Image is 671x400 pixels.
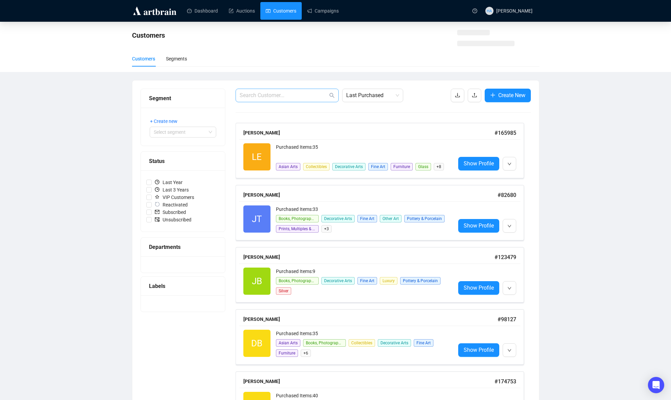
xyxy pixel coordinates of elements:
input: Search Customer... [240,91,328,99]
span: Fine Art [357,215,377,222]
span: LE [252,150,262,164]
span: upload [472,92,477,98]
span: Collectibles [303,163,330,170]
span: [PERSON_NAME] [496,8,533,14]
a: [PERSON_NAME]#123479JBPurchased Items:9Books, Photographs & EphemeraDecorative ArtsFine ArtLuxury... [236,247,531,303]
img: logo [132,5,178,16]
button: + Create new [150,116,183,127]
a: Auctions [229,2,255,20]
span: # 123479 [495,254,516,260]
div: [PERSON_NAME] [243,191,498,199]
span: HA [487,8,492,14]
span: Luxury [380,277,397,285]
a: Show Profile [458,343,499,357]
span: download [455,92,460,98]
span: down [507,162,511,166]
span: Other Art [380,215,402,222]
span: Create New [498,91,525,99]
span: DB [251,337,262,350]
span: Fine Art [368,163,388,170]
button: Create New [485,89,531,102]
span: Asian Arts [276,339,300,347]
a: Campaigns [307,2,339,20]
span: Fine Art [414,339,433,347]
span: Last 3 Years [152,186,191,194]
span: # 98127 [498,316,516,323]
span: search [329,93,335,98]
div: Customers [132,55,155,62]
div: Segments [166,55,187,62]
span: Customers [132,31,165,39]
span: Collectibles [349,339,375,347]
span: # 165985 [495,130,516,136]
div: [PERSON_NAME] [243,129,495,137]
span: Books, Photographs & Ephemera [303,339,346,347]
span: Decorative Arts [332,163,366,170]
span: + 3 [321,225,332,233]
div: Departments [149,243,217,251]
span: Fine Art [357,277,377,285]
span: Furniture [391,163,413,170]
span: down [507,348,511,352]
span: Furniture [276,349,298,357]
div: Labels [149,282,217,290]
span: + 8 [434,163,444,170]
span: + Create new [150,117,178,125]
span: Pottery & Porcelain [400,277,441,285]
span: Pottery & Porcelain [404,215,445,222]
span: Asian Arts [276,163,300,170]
div: [PERSON_NAME] [243,253,495,261]
span: down [507,224,511,228]
div: Purchased Items: 35 [276,143,450,157]
span: Glass [415,163,431,170]
a: Show Profile [458,219,499,233]
span: question-circle [472,8,477,13]
div: Purchased Items: 9 [276,268,450,276]
a: [PERSON_NAME]#82680JTPurchased Items:33Books, Photographs & EphemeraDecorative ArtsFine ArtOther ... [236,185,531,240]
span: Show Profile [464,346,494,354]
span: JB [252,274,262,288]
span: Books, Photographs & Ephemera [276,215,319,222]
a: Show Profile [458,281,499,295]
a: Customers [266,2,296,20]
div: Purchased Items: 33 [276,205,450,214]
div: Open Intercom Messenger [648,377,664,393]
span: Books, Photographs & Ephemera [276,277,319,285]
a: [PERSON_NAME]#98127DBPurchased Items:35Asian ArtsBooks, Photographs & EphemeraCollectiblesDecorat... [236,309,531,365]
a: [PERSON_NAME]#165985LEPurchased Items:35Asian ArtsCollectiblesDecorative ArtsFine ArtFurnitureGla... [236,123,531,178]
span: Unsubscribed [152,216,194,223]
span: + 6 [301,349,311,357]
span: plus [490,92,496,98]
span: Last Purchased [346,89,399,102]
div: Purchased Items: 35 [276,330,450,338]
span: VIP Customers [152,194,197,201]
span: Decorative Arts [321,277,355,285]
a: Show Profile [458,157,499,170]
span: Show Profile [464,159,494,168]
span: Subscribed [152,208,189,216]
span: Last Year [152,179,185,186]
span: # 174753 [495,378,516,385]
div: Segment [149,94,217,103]
span: Show Profile [464,221,494,230]
span: Reactivated [152,201,190,208]
span: # 82680 [498,192,516,198]
a: Dashboard [187,2,218,20]
div: [PERSON_NAME] [243,378,495,385]
div: [PERSON_NAME] [243,315,498,323]
span: Decorative Arts [321,215,355,222]
span: JT [252,212,262,226]
span: down [507,286,511,290]
div: Status [149,157,217,165]
span: Prints, Multiples & Photographs [276,225,319,233]
span: Decorative Arts [378,339,411,347]
span: Show Profile [464,284,494,292]
span: Silver [276,287,291,295]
